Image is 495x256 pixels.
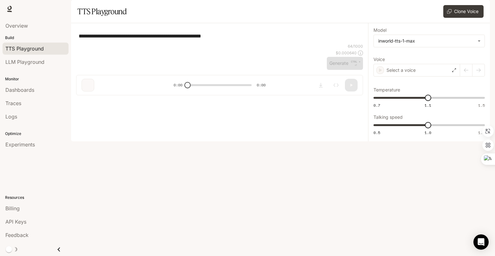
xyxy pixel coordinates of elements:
h1: TTS Playground [77,5,127,18]
p: Talking speed [373,115,403,119]
span: 1.1 [425,103,431,108]
span: 1.5 [478,130,485,135]
span: 0.5 [373,130,380,135]
button: Clone Voice [443,5,484,18]
div: Open Intercom Messenger [473,234,489,250]
div: inworld-tts-1-max [378,38,474,44]
div: inworld-tts-1-max [374,35,485,47]
p: Voice [373,57,385,62]
p: $ 0.000640 [336,50,357,56]
span: 0.7 [373,103,380,108]
p: 64 / 1000 [348,44,363,49]
span: 1.0 [425,130,431,135]
p: Model [373,28,386,32]
p: Temperature [373,88,400,92]
p: Select a voice [386,67,416,73]
span: 1.5 [478,103,485,108]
